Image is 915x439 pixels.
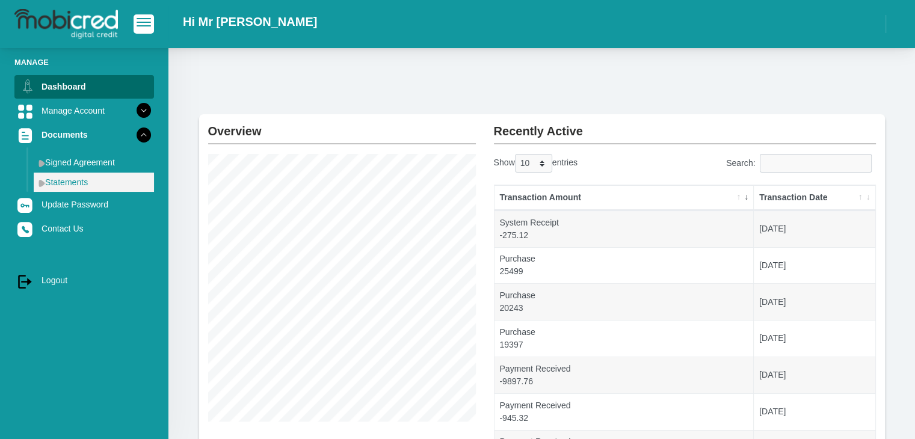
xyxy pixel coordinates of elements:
td: [DATE] [754,210,875,247]
input: Search: [760,154,872,173]
a: Contact Us [14,217,154,240]
img: menu arrow [39,179,45,187]
td: Purchase 19397 [494,320,754,357]
a: Dashboard [14,75,154,98]
a: Signed Agreement [34,153,154,172]
a: Manage Account [14,99,154,122]
td: [DATE] [754,283,875,320]
th: Transaction Amount: activate to sort column ascending [494,185,754,210]
img: menu arrow [39,159,45,167]
a: Statements [34,173,154,192]
td: [DATE] [754,247,875,284]
a: Update Password [14,193,154,216]
td: Payment Received -9897.76 [494,357,754,393]
h2: Overview [208,114,476,138]
h2: Recently Active [494,114,876,138]
a: Logout [14,269,154,292]
th: Transaction Date: activate to sort column ascending [754,185,875,210]
td: Purchase 20243 [494,283,754,320]
a: Documents [14,123,154,146]
td: Purchase 25499 [494,247,754,284]
li: Manage [14,57,154,68]
label: Search: [726,154,876,173]
td: [DATE] [754,393,875,430]
td: [DATE] [754,357,875,393]
h2: Hi Mr [PERSON_NAME] [183,14,317,29]
td: Payment Received -945.32 [494,393,754,430]
img: logo-mobicred.svg [14,9,118,39]
select: Showentries [515,154,552,173]
td: System Receipt -275.12 [494,210,754,247]
label: Show entries [494,154,578,173]
td: [DATE] [754,320,875,357]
